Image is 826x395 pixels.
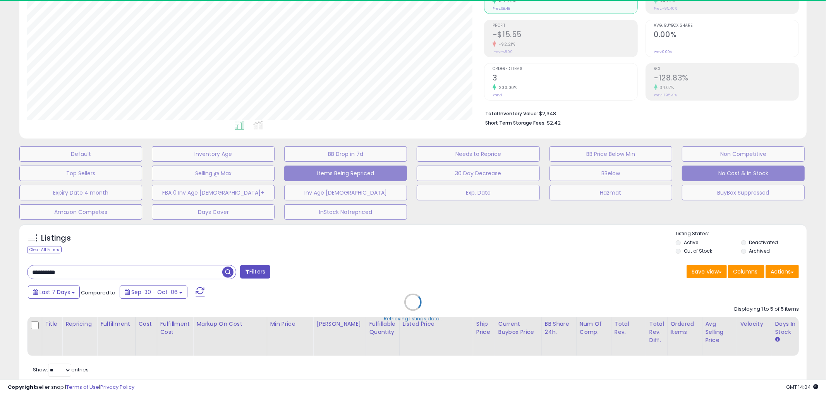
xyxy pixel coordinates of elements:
[493,50,513,54] small: Prev: -$8.09
[682,166,805,181] button: No Cost & In Stock
[654,6,677,11] small: Prev: -95.40%
[550,166,672,181] button: BBelow
[19,146,142,162] button: Default
[417,146,539,162] button: Needs to Reprice
[417,166,539,181] button: 30 Day Decrease
[654,50,673,54] small: Prev: 0.00%
[654,30,799,41] h2: 0.00%
[19,204,142,220] button: Amazon Competes
[493,93,502,97] small: Prev: 1
[417,185,539,200] button: Exp. Date
[284,166,407,181] button: Items Being Repriced
[485,120,546,126] b: Short Term Storage Fees:
[19,166,142,181] button: Top Sellers
[496,41,515,47] small: -92.21%
[496,85,517,91] small: 200.00%
[485,108,793,118] li: $2,348
[493,24,637,28] span: Profit
[284,204,407,220] button: InStock Notrepriced
[654,24,799,28] span: Avg. Buybox Share
[654,67,799,71] span: ROI
[658,85,674,91] small: 34.07%
[19,185,142,200] button: Expiry Date 4 month
[8,383,36,391] strong: Copyright
[547,119,561,127] span: $2.42
[152,204,275,220] button: Days Cover
[8,384,134,391] div: seller snap | |
[682,185,805,200] button: BuyBox Suppressed
[493,67,637,71] span: Ordered Items
[654,74,799,84] h2: -128.83%
[493,74,637,84] h2: 3
[152,166,275,181] button: Selling @ Max
[550,146,672,162] button: BB Price Below Min
[485,110,538,117] b: Total Inventory Value:
[384,316,442,323] div: Retrieving listings data..
[493,6,510,11] small: Prev: $8.48
[284,185,407,200] button: Inv Age [DEMOGRAPHIC_DATA]
[654,93,677,97] small: Prev: -195.41%
[682,146,805,162] button: Non Competitive
[152,146,275,162] button: Inventory Age
[493,30,637,41] h2: -$15.55
[284,146,407,162] button: BB Drop in 7d
[152,185,275,200] button: FBA 0 Inv Age [DEMOGRAPHIC_DATA]+
[550,185,672,200] button: Hazmat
